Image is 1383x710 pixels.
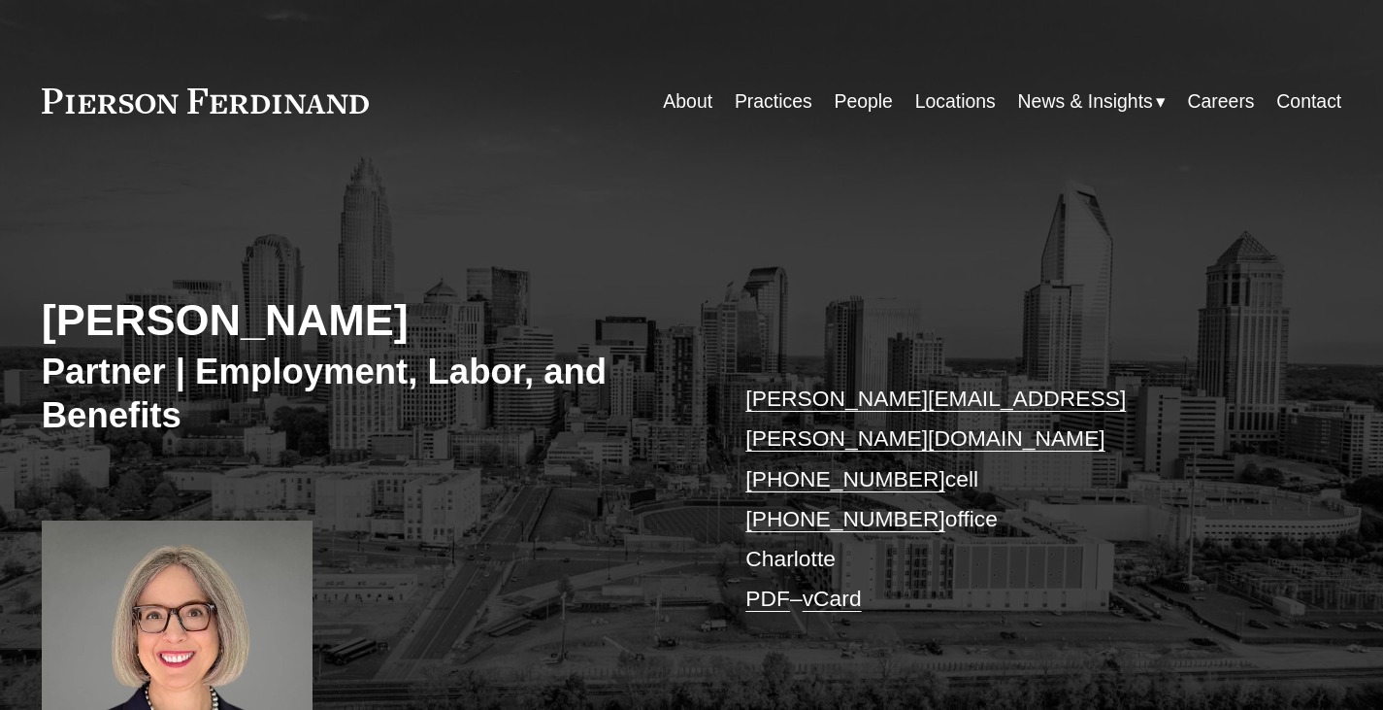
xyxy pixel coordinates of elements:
[803,586,862,611] a: vCard
[834,83,892,120] a: People
[735,83,812,120] a: Practices
[745,379,1287,619] p: cell office Charlotte –
[745,386,1126,451] a: [PERSON_NAME][EMAIL_ADDRESS][PERSON_NAME][DOMAIN_NAME]
[915,83,996,120] a: Locations
[1018,83,1166,120] a: folder dropdown
[745,466,945,491] a: [PHONE_NUMBER]
[42,350,692,437] h3: Partner | Employment, Labor, and Benefits
[1276,83,1341,120] a: Contact
[745,506,945,531] a: [PHONE_NUMBER]
[42,294,692,348] h2: [PERSON_NAME]
[1188,83,1255,120] a: Careers
[663,83,712,120] a: About
[1018,85,1153,118] span: News & Insights
[745,586,790,611] a: PDF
